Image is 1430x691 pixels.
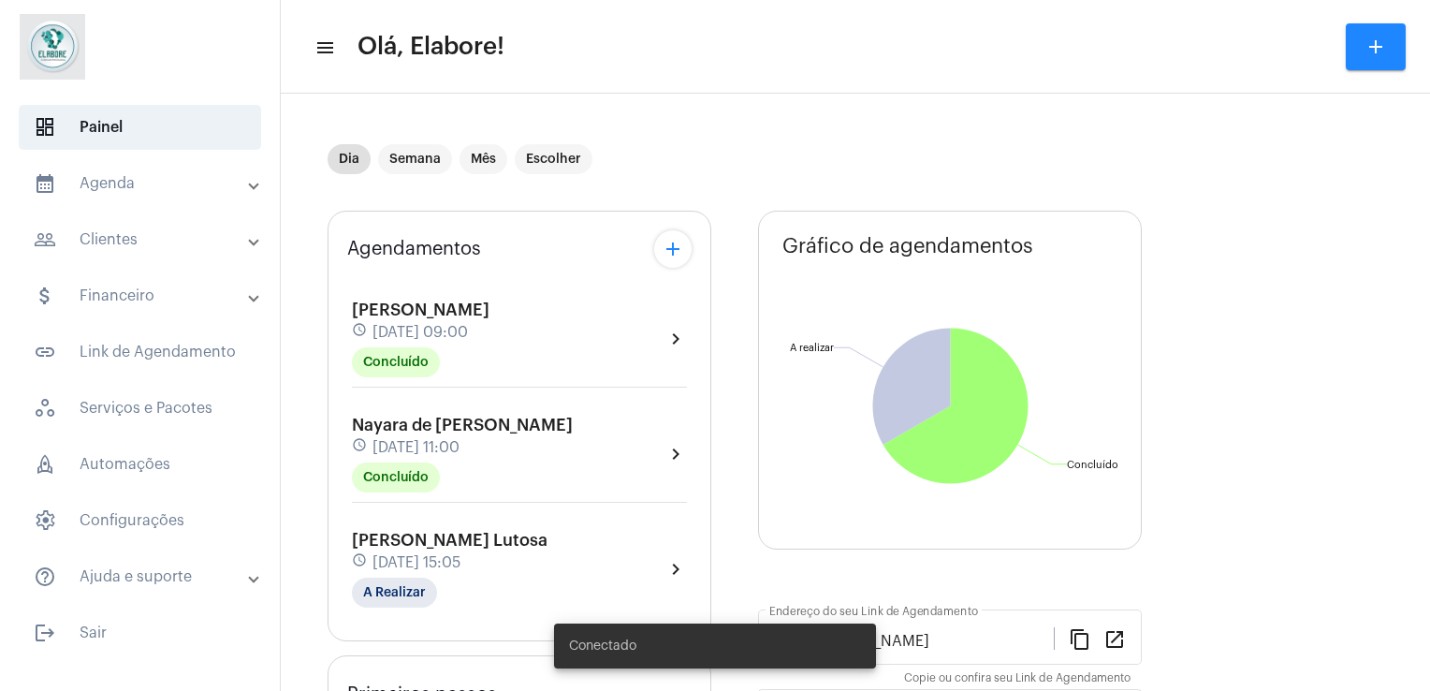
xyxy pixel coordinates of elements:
[34,566,250,588] mat-panel-title: Ajuda e suporte
[11,161,280,206] mat-expansion-panel-header: sidenav iconAgenda
[34,397,56,419] span: sidenav icon
[357,32,504,62] span: Olá, Elabore!
[328,144,371,174] mat-chip: Dia
[314,37,333,59] mat-icon: sidenav icon
[352,552,369,573] mat-icon: schedule
[378,144,452,174] mat-chip: Semana
[34,172,56,195] mat-icon: sidenav icon
[769,633,1054,650] input: Link
[19,442,261,487] span: Automações
[15,9,90,84] img: 4c6856f8-84c7-1050-da6c-cc5081a5dbaf.jpg
[790,343,834,353] text: A realizar
[782,235,1033,257] span: Gráfico de agendamentos
[19,498,261,543] span: Configurações
[19,330,261,375] span: Link de Agendamento
[19,610,261,655] span: Sair
[372,324,468,341] span: [DATE] 09:00
[352,301,489,318] span: [PERSON_NAME]
[460,144,507,174] mat-chip: Mês
[569,637,636,655] span: Conectado
[1069,627,1091,650] mat-icon: content_copy
[352,463,440,493] mat-chip: Concluído
[352,437,369,458] mat-icon: schedule
[1067,460,1118,470] text: Concluído
[352,322,369,343] mat-icon: schedule
[11,273,280,318] mat-expansion-panel-header: sidenav iconFinanceiro
[352,417,573,434] span: Nayara de [PERSON_NAME]
[662,238,684,260] mat-icon: add
[1103,627,1126,650] mat-icon: open_in_new
[34,228,56,251] mat-icon: sidenav icon
[664,443,687,465] mat-icon: chevron_right
[664,328,687,350] mat-icon: chevron_right
[11,554,280,599] mat-expansion-panel-header: sidenav iconAjuda e suporte
[34,566,56,588] mat-icon: sidenav icon
[19,105,261,150] span: Painel
[34,228,250,251] mat-panel-title: Clientes
[34,453,56,476] span: sidenav icon
[34,285,56,307] mat-icon: sidenav icon
[515,144,592,174] mat-chip: Escolher
[1364,36,1387,58] mat-icon: add
[664,558,687,581] mat-icon: chevron_right
[34,622,56,644] mat-icon: sidenav icon
[34,285,250,307] mat-panel-title: Financeiro
[352,532,547,549] span: [PERSON_NAME] Lutosa
[372,439,460,456] span: [DATE] 11:00
[352,578,437,608] mat-chip: A Realizar
[347,239,481,259] span: Agendamentos
[372,554,460,571] span: [DATE] 15:05
[904,672,1131,685] mat-hint: Copie ou confira seu Link de Agendamento
[11,217,280,262] mat-expansion-panel-header: sidenav iconClientes
[352,347,440,377] mat-chip: Concluído
[34,341,56,363] mat-icon: sidenav icon
[34,116,56,139] span: sidenav icon
[34,172,250,195] mat-panel-title: Agenda
[34,509,56,532] span: sidenav icon
[19,386,261,431] span: Serviços e Pacotes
